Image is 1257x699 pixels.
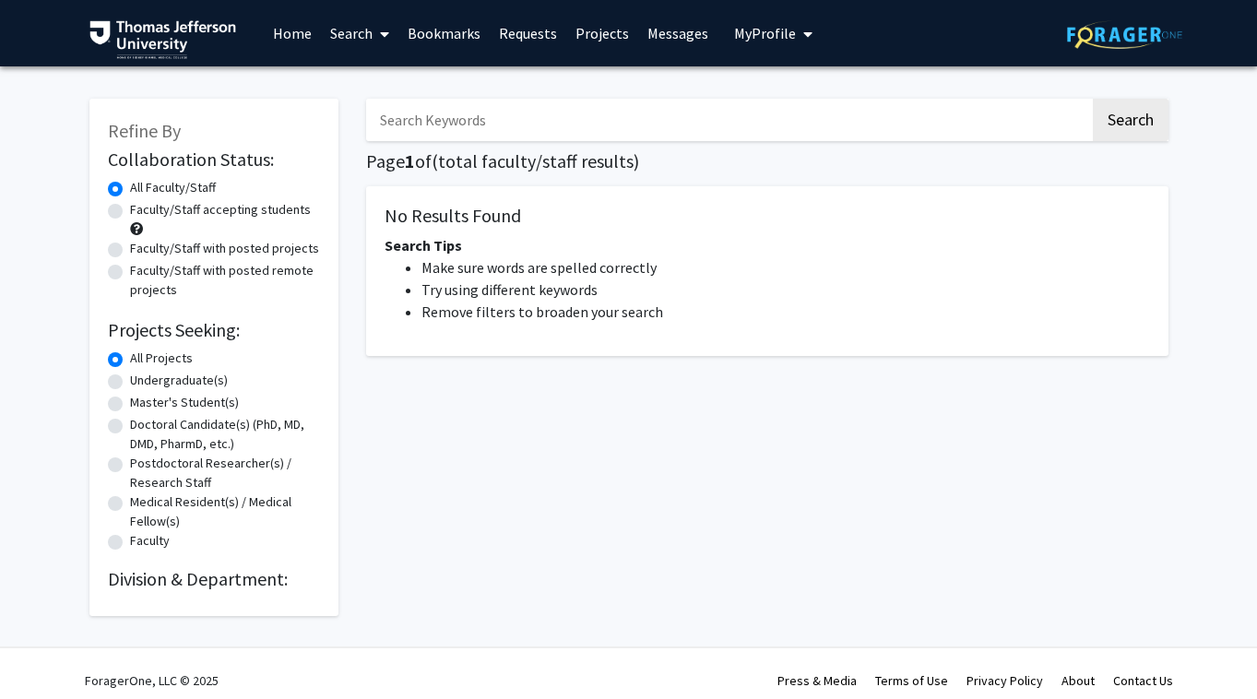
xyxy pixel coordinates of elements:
[385,236,462,255] span: Search Tips
[966,672,1043,689] a: Privacy Policy
[108,568,320,590] h2: Division & Department:
[366,374,1168,417] nav: Page navigation
[1093,99,1168,141] button: Search
[490,1,566,65] a: Requests
[421,278,1150,301] li: Try using different keywords
[1179,616,1243,685] iframe: Chat
[566,1,638,65] a: Projects
[1061,672,1095,689] a: About
[130,200,311,219] label: Faculty/Staff accepting students
[321,1,398,65] a: Search
[405,149,415,172] span: 1
[734,24,796,42] span: My Profile
[421,256,1150,278] li: Make sure words are spelled correctly
[777,672,857,689] a: Press & Media
[130,492,320,531] label: Medical Resident(s) / Medical Fellow(s)
[130,178,216,197] label: All Faculty/Staff
[398,1,490,65] a: Bookmarks
[108,319,320,341] h2: Projects Seeking:
[638,1,717,65] a: Messages
[130,531,170,551] label: Faculty
[89,20,237,59] img: Thomas Jefferson University Logo
[1067,20,1182,49] img: ForagerOne Logo
[875,672,948,689] a: Terms of Use
[385,205,1150,227] h5: No Results Found
[130,239,319,258] label: Faculty/Staff with posted projects
[108,148,320,171] h2: Collaboration Status:
[130,261,320,300] label: Faculty/Staff with posted remote projects
[366,150,1168,172] h1: Page of ( total faculty/staff results)
[130,393,239,412] label: Master's Student(s)
[1113,672,1173,689] a: Contact Us
[108,119,181,142] span: Refine By
[130,454,320,492] label: Postdoctoral Researcher(s) / Research Staff
[366,99,1090,141] input: Search Keywords
[421,301,1150,323] li: Remove filters to broaden your search
[130,415,320,454] label: Doctoral Candidate(s) (PhD, MD, DMD, PharmD, etc.)
[130,349,193,368] label: All Projects
[130,371,228,390] label: Undergraduate(s)
[264,1,321,65] a: Home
